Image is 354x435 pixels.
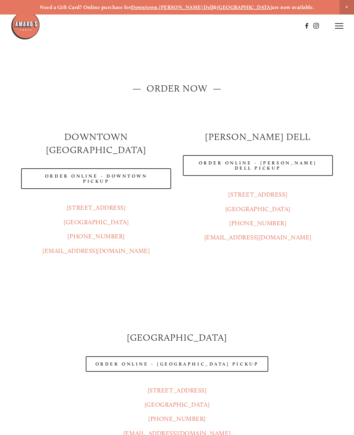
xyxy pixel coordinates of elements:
a: [EMAIL_ADDRESS][DOMAIN_NAME] [204,234,311,241]
a: [EMAIL_ADDRESS][DOMAIN_NAME] [43,247,150,255]
img: Amaro's Table [11,11,40,40]
a: Order Online - Downtown pickup [21,168,171,189]
a: [STREET_ADDRESS][GEOGRAPHIC_DATA] [145,387,209,408]
h2: — ORDER NOW — [21,82,333,95]
a: Order Online - [PERSON_NAME] Dell Pickup [183,155,333,176]
h2: [PERSON_NAME] DELL [183,130,333,143]
a: [GEOGRAPHIC_DATA] [225,205,290,213]
h2: Downtown [GEOGRAPHIC_DATA] [21,130,171,157]
a: [PHONE_NUMBER] [148,415,206,423]
strong: Need a Gift Card? Online purchase for [40,4,131,10]
a: [STREET_ADDRESS] [67,204,126,211]
a: [GEOGRAPHIC_DATA] [64,218,129,226]
strong: are now available. [272,4,314,10]
a: [PHONE_NUMBER] [67,233,125,240]
a: Downtown [131,4,158,10]
a: [PHONE_NUMBER] [229,219,287,227]
strong: , [158,4,159,10]
a: [PERSON_NAME] Dell [159,4,213,10]
a: Order Online - [GEOGRAPHIC_DATA] Pickup [86,356,268,372]
a: [GEOGRAPHIC_DATA] [217,4,272,10]
strong: & [213,4,217,10]
a: [STREET_ADDRESS] [228,191,287,198]
h2: [GEOGRAPHIC_DATA] [21,331,333,344]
